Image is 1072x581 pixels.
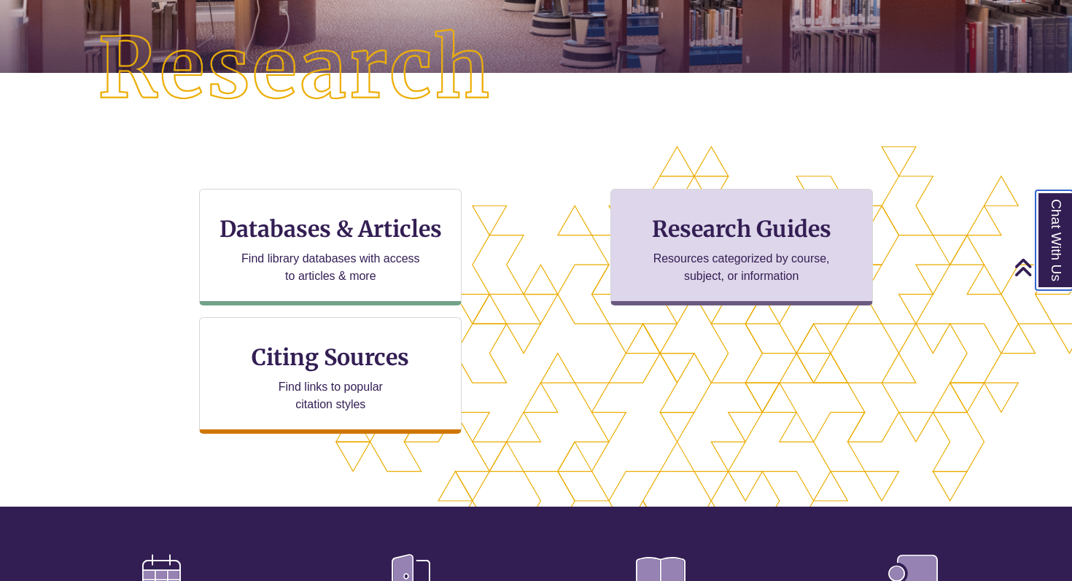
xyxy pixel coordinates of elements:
[260,378,402,413] p: Find links to popular citation styles
[199,189,462,305] a: Databases & Articles Find library databases with access to articles & more
[610,189,873,305] a: Research Guides Resources categorized by course, subject, or information
[236,250,426,285] p: Find library databases with access to articles & more
[623,215,861,243] h3: Research Guides
[199,317,462,434] a: Citing Sources Find links to popular citation styles
[242,343,420,371] h3: Citing Sources
[646,250,836,285] p: Resources categorized by course, subject, or information
[1014,257,1068,277] a: Back to Top
[211,215,449,243] h3: Databases & Articles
